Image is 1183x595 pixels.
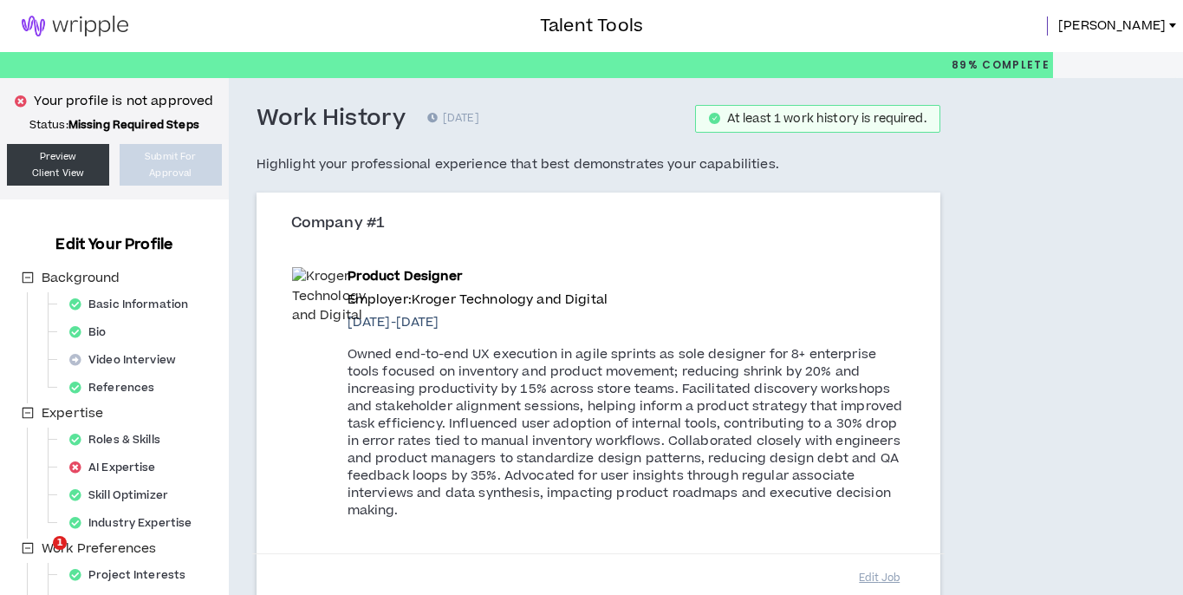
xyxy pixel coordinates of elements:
div: At least 1 work history is required. [727,113,926,125]
span: check-circle [709,113,720,124]
p: Employer: Kroger Technology and Digital [348,291,905,310]
button: Edit Job [836,563,923,593]
span: 1 [53,536,67,550]
span: Expertise [38,403,107,424]
h5: Highlight your professional experience that best demonstrates your capabilities. [257,154,940,175]
div: References [62,376,172,400]
p: Product Designer [348,267,905,286]
h3: Work History [257,104,406,134]
a: PreviewClient View [7,144,109,186]
span: Background [38,268,123,289]
span: Work Preferences [42,539,156,558]
span: minus-square [22,407,34,419]
span: Work Preferences [38,539,159,559]
img: Kroger Technology and Digital [292,267,366,325]
span: Background [42,269,120,287]
div: Bio [62,320,124,344]
span: Complete [978,57,1050,73]
div: Project Interests [62,563,203,587]
div: Video Interview [62,348,193,372]
p: [DATE] - [DATE] [348,313,905,332]
span: Expertise [42,404,103,422]
div: Industry Expertise [62,511,209,535]
iframe: Intercom live chat [17,536,59,578]
span: minus-square [22,271,34,284]
div: Basic Information [62,292,205,317]
p: 89% [952,52,1050,78]
strong: Missing Required Steps [68,117,199,133]
div: AI Expertise [62,455,173,480]
p: Owned end-to-end UX execution in agile sprints as sole designer for 8+ enterprise tools focused o... [348,346,905,520]
h3: Edit Your Profile [49,234,179,255]
div: Roles & Skills [62,428,178,452]
button: Submit ForApproval [120,144,222,186]
p: Status: [7,118,222,132]
h3: Company #1 [291,214,919,233]
div: Skill Optimizer [62,483,185,507]
span: [PERSON_NAME] [1058,16,1166,36]
p: [DATE] [427,110,479,127]
p: Your profile is not approved [34,92,213,111]
h3: Talent Tools [540,13,643,39]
